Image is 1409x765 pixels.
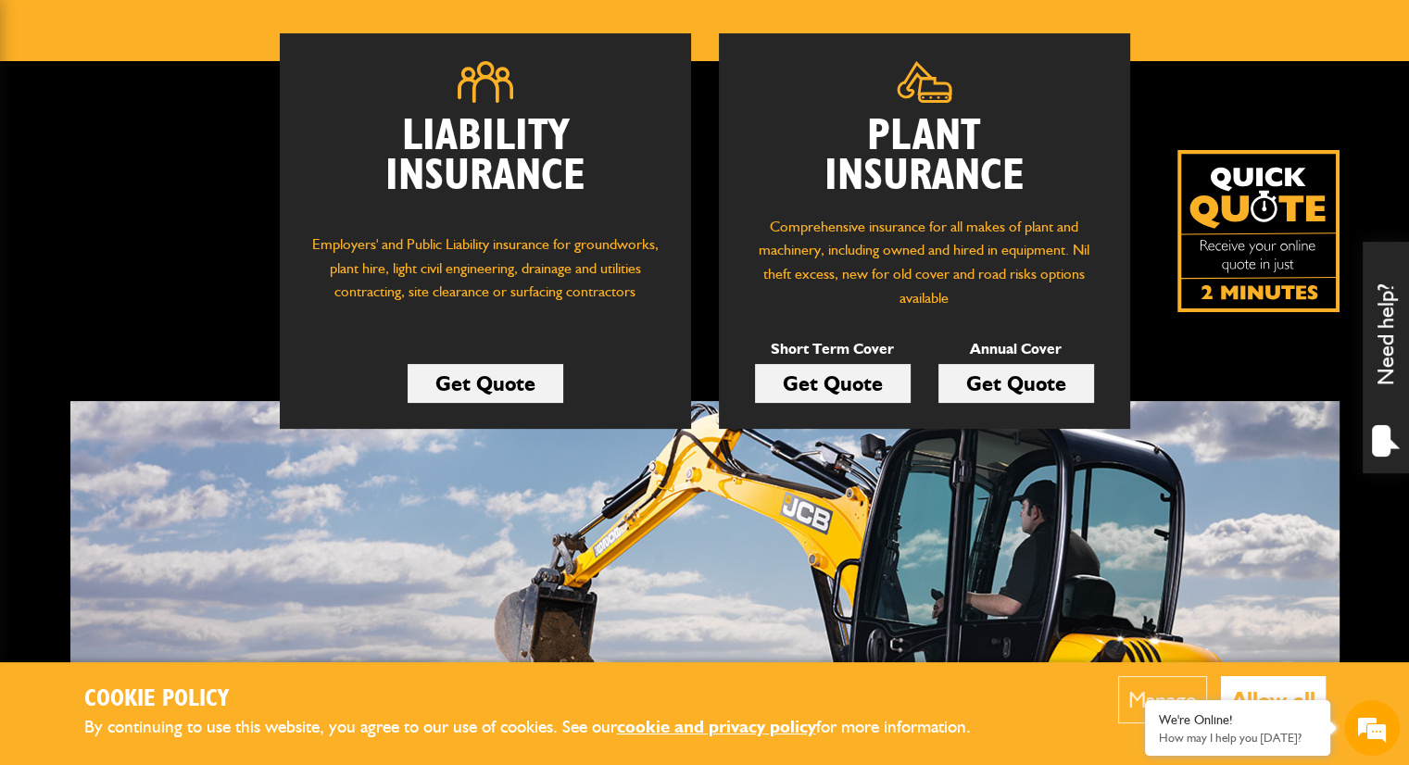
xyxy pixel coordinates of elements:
textarea: Type your message and hit 'Enter' [24,335,338,555]
input: Enter your phone number [24,281,338,321]
input: Enter your email address [24,226,338,267]
p: By continuing to use this website, you agree to our use of cookies. See our for more information. [84,713,1001,742]
img: d_20077148190_company_1631870298795_20077148190 [31,103,78,129]
h2: Plant Insurance [747,117,1102,196]
div: We're Online! [1159,712,1316,728]
a: Get your insurance quote isn just 2-minutes [1177,150,1340,312]
p: How may I help you today? [1159,731,1316,745]
div: Chat with us now [96,104,311,128]
img: Quick Quote [1177,150,1340,312]
div: Need help? [1363,242,1409,473]
h2: Liability Insurance [308,117,663,215]
h2: Cookie Policy [84,685,1001,714]
p: Short Term Cover [755,337,911,361]
button: Allow all [1221,676,1326,723]
a: Get Quote [755,364,911,403]
a: Get Quote [938,364,1094,403]
a: Get Quote [408,364,563,403]
p: Comprehensive insurance for all makes of plant and machinery, including owned and hired in equipm... [747,215,1102,309]
input: Enter your last name [24,171,338,212]
em: Start Chat [252,571,336,596]
button: Manage [1118,676,1207,723]
div: Minimize live chat window [304,9,348,54]
a: cookie and privacy policy [617,716,816,737]
p: Employers' and Public Liability insurance for groundworks, plant hire, light civil engineering, d... [308,232,663,321]
p: Annual Cover [938,337,1094,361]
